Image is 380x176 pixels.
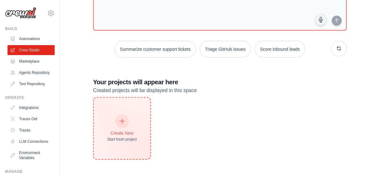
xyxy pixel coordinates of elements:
a: Traces Old [7,114,55,124]
a: Integrations [7,103,55,113]
iframe: Chat Widget [349,146,380,176]
a: Automations [7,34,55,44]
a: LLM Connections [7,137,55,147]
a: Agents Repository [7,68,55,78]
h3: Your projects will appear here [93,78,347,86]
div: Build [5,26,55,31]
button: Click to speak your automation idea [315,14,327,26]
button: Triage GitHub issues [200,41,251,58]
div: Create New [107,130,137,136]
a: Marketplace [7,56,55,66]
p: Created projects will be displayed in this space [93,86,347,95]
button: Summarize customer support tickets [115,41,196,58]
div: Start fresh project [107,137,137,142]
img: Logo [5,7,36,19]
div: วิดเจ็ตการแชท [349,146,380,176]
div: Manage [5,169,55,174]
a: Tool Repository [7,79,55,89]
a: Traces [7,125,55,135]
button: Score inbound leads [255,41,305,58]
a: Crew Studio [7,45,55,55]
button: Get new suggestions [331,41,347,56]
a: Environment Variables [7,148,55,163]
div: Operate [5,95,55,100]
